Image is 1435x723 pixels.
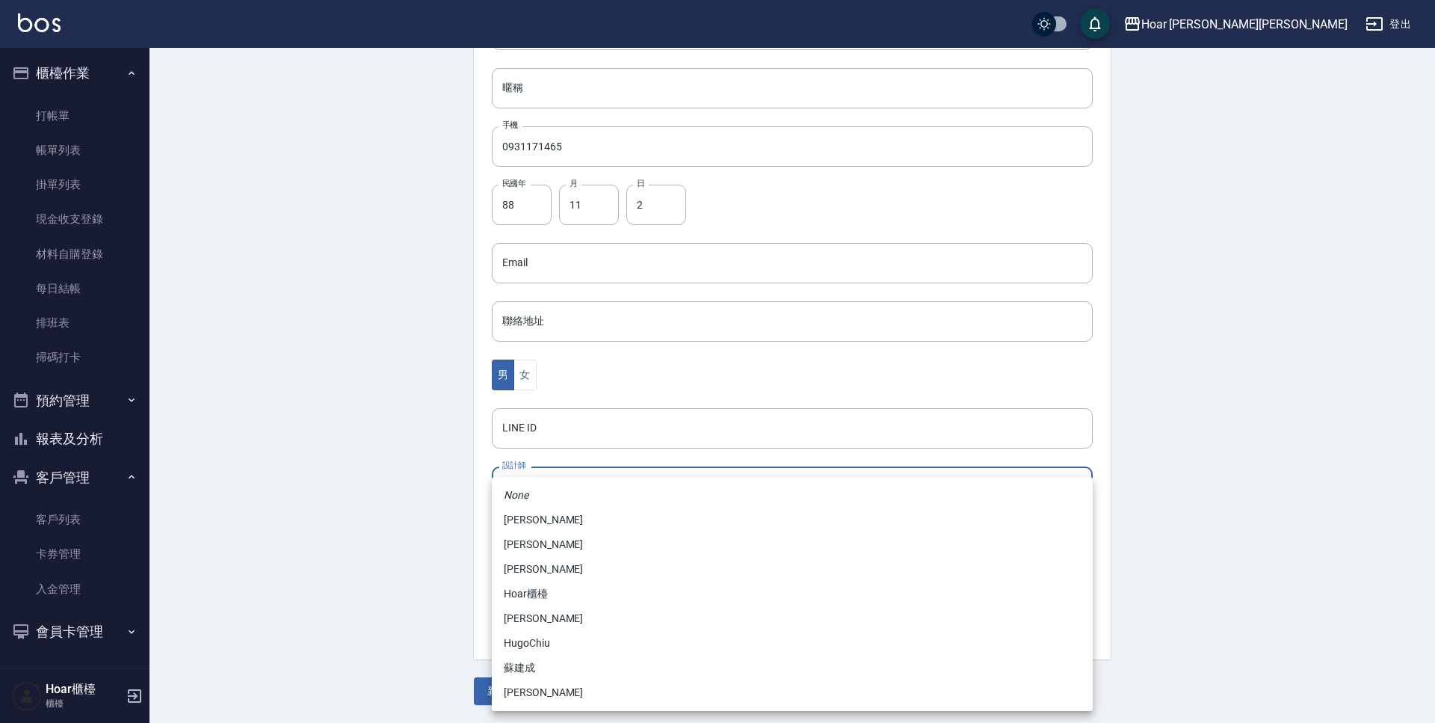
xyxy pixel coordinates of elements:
[492,508,1093,532] li: [PERSON_NAME]
[492,680,1093,705] li: [PERSON_NAME]
[492,656,1093,680] li: 蘇建成
[492,606,1093,631] li: [PERSON_NAME]
[492,631,1093,656] li: HugoChiu
[504,487,528,503] em: None
[492,582,1093,606] li: Hoar櫃檯
[492,532,1093,557] li: [PERSON_NAME]
[492,557,1093,582] li: [PERSON_NAME]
